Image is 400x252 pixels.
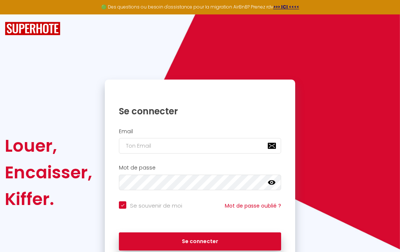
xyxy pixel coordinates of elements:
[5,132,92,159] div: Louer,
[119,232,281,251] button: Se connecter
[225,202,281,209] a: Mot de passe oublié ?
[119,128,281,135] h2: Email
[119,165,281,171] h2: Mot de passe
[273,4,299,10] a: >>> ICI <<<<
[5,159,92,186] div: Encaisser,
[119,105,281,117] h1: Se connecter
[119,138,281,154] input: Ton Email
[5,186,92,212] div: Kiffer.
[5,22,60,36] img: SuperHote logo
